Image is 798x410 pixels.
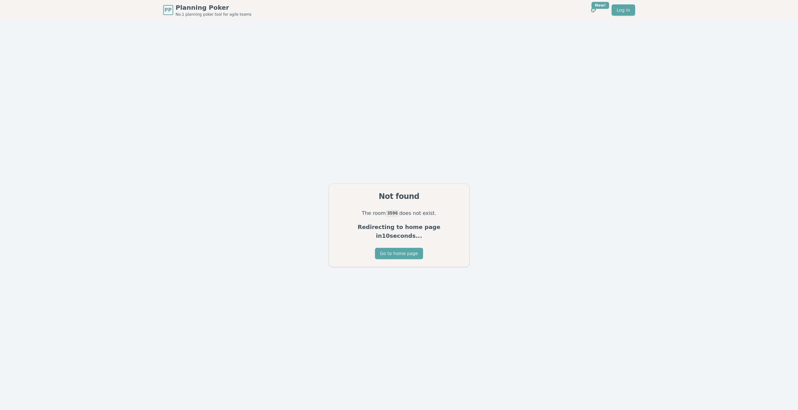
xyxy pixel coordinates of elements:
[337,191,462,201] div: Not found
[337,209,462,218] p: The room does not exist.
[588,4,599,16] button: New!
[592,2,609,9] div: New!
[375,248,423,259] button: Go to home page
[337,223,462,240] p: Redirecting to home page in 10 seconds...
[386,210,399,217] code: 3596
[176,12,252,17] span: No.1 planning poker tool for agile teams
[176,3,252,12] span: Planning Poker
[612,4,635,16] a: Log in
[164,6,172,14] span: PP
[163,3,252,17] a: PPPlanning PokerNo.1 planning poker tool for agile teams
